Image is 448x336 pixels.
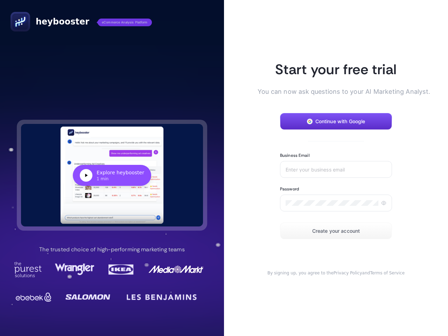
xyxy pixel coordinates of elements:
img: MediaMarkt [148,262,204,277]
p: The trusted choice of high-performing marketing teams [39,245,184,254]
input: Enter your business email [286,167,386,172]
img: LesBenjamin [122,289,201,306]
a: Privacy Policy [334,271,362,275]
button: Continue with Google [280,113,392,130]
span: eCommerce Analysis Platform [98,19,152,26]
img: Purest [14,262,42,277]
a: heyboostereCommerce Analysis Platform [10,12,152,31]
h1: Start your free trial [258,60,414,78]
button: Create your account [280,223,392,239]
div: 1 min [97,176,144,182]
img: Ebebek [14,290,53,304]
span: By signing up, you agree to the [267,271,334,275]
label: Business Email [280,153,310,158]
span: Create your account [312,228,360,234]
img: Ikea [107,262,135,277]
span: heybooster [36,16,89,27]
div: Explore heybooster [97,169,144,176]
span: Continue with Google [315,119,365,124]
button: Explore heybooster1 min [21,124,203,226]
p: You can now ask questions to your AI Marketing Analyst. [258,87,414,96]
img: Salomon [65,290,110,304]
img: Wrangler [55,262,94,277]
label: Password [280,186,299,192]
div: and [258,270,414,276]
a: Terms of Service [370,271,405,275]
